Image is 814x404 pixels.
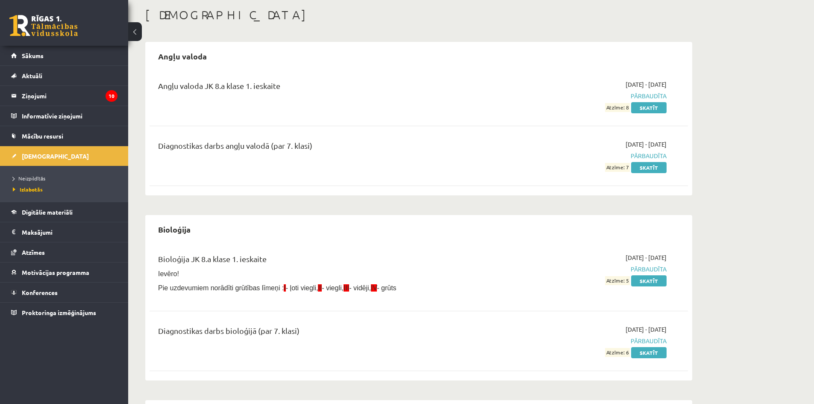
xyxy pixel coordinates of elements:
[158,270,179,277] span: Ievēro!
[11,303,118,322] a: Proktoringa izmēģinājums
[13,186,43,193] span: Izlabotās
[22,289,58,296] span: Konferences
[11,242,118,262] a: Atzīmes
[605,276,630,285] span: Atzīme: 5
[631,275,667,286] a: Skatīt
[22,52,44,59] span: Sākums
[605,103,630,112] span: Atzīme: 8
[11,283,118,302] a: Konferences
[626,80,667,89] span: [DATE] - [DATE]
[626,253,667,262] span: [DATE] - [DATE]
[158,80,493,96] div: Angļu valoda JK 8.a klase 1. ieskaite
[13,175,45,182] span: Neizpildītās
[11,222,118,242] a: Maksājumi
[22,208,73,216] span: Digitālie materiāli
[505,91,667,100] span: Pārbaudīta
[11,106,118,126] a: Informatīvie ziņojumi
[605,348,630,357] span: Atzīme: 6
[371,284,377,292] span: IV
[22,86,118,106] legend: Ziņojumi
[22,132,63,140] span: Mācību resursi
[11,262,118,282] a: Motivācijas programma
[158,140,493,156] div: Diagnostikas darbs angļu valodā (par 7. klasi)
[11,202,118,222] a: Digitālie materiāli
[13,174,120,182] a: Neizpildītās
[150,219,199,239] h2: Bioloģija
[9,15,78,36] a: Rīgas 1. Tālmācības vidusskola
[145,8,692,22] h1: [DEMOGRAPHIC_DATA]
[344,284,349,292] span: III
[158,253,493,269] div: Bioloģija JK 8.a klase 1. ieskaite
[631,102,667,113] a: Skatīt
[150,46,215,66] h2: Angļu valoda
[106,90,118,102] i: 10
[505,265,667,274] span: Pārbaudīta
[22,72,42,80] span: Aktuāli
[22,309,96,316] span: Proktoringa izmēģinājums
[22,106,118,126] legend: Informatīvie ziņojumi
[158,284,397,292] span: Pie uzdevumiem norādīti grūtības līmeņi : - ļoti viegli, - viegli, - vidēji, - grūts
[605,163,630,172] span: Atzīme: 7
[11,146,118,166] a: [DEMOGRAPHIC_DATA]
[11,86,118,106] a: Ziņojumi10
[11,66,118,86] a: Aktuāli
[158,325,493,341] div: Diagnostikas darbs bioloģijā (par 7. klasi)
[626,325,667,334] span: [DATE] - [DATE]
[505,336,667,345] span: Pārbaudīta
[22,248,45,256] span: Atzīmes
[11,46,118,65] a: Sākums
[631,162,667,173] a: Skatīt
[22,222,118,242] legend: Maksājumi
[22,268,89,276] span: Motivācijas programma
[505,151,667,160] span: Pārbaudīta
[13,186,120,193] a: Izlabotās
[626,140,667,149] span: [DATE] - [DATE]
[22,152,89,160] span: [DEMOGRAPHIC_DATA]
[631,347,667,358] a: Skatīt
[11,126,118,146] a: Mācību resursi
[318,284,322,292] span: II
[284,284,285,292] span: I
